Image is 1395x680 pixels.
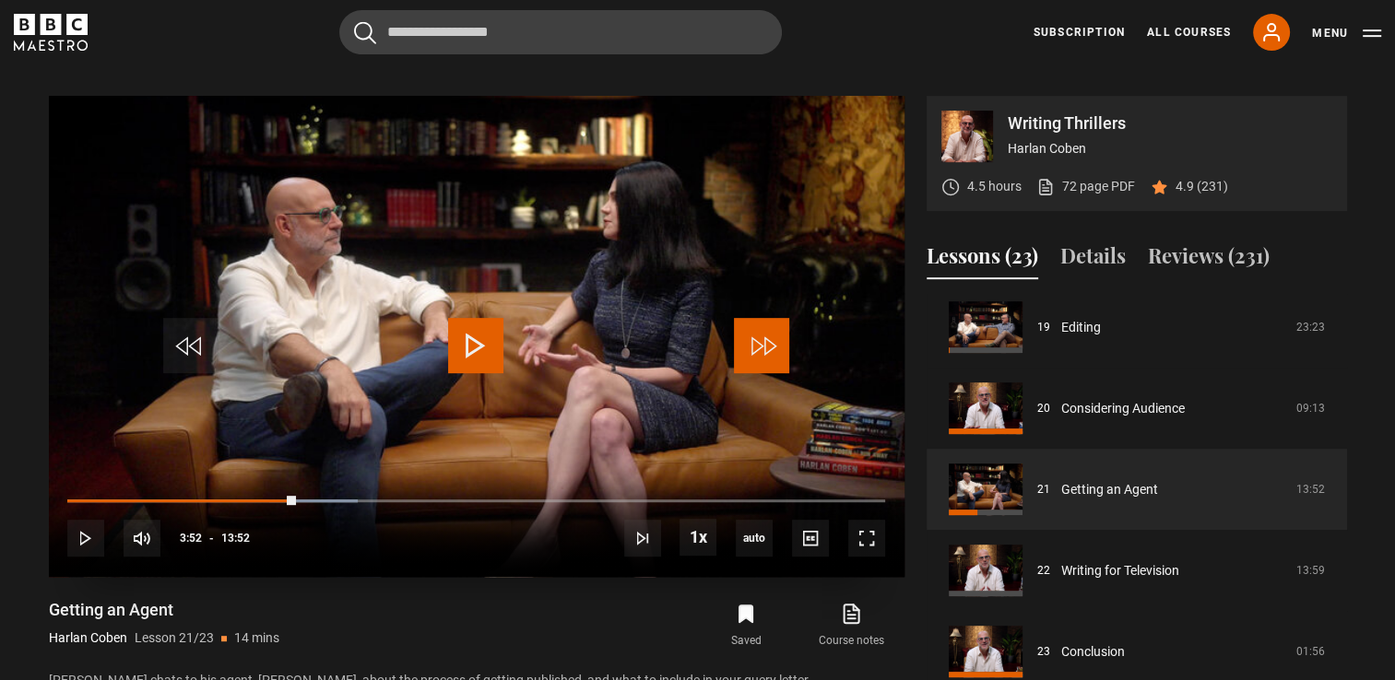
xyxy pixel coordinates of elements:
button: Toggle navigation [1312,24,1381,42]
button: Fullscreen [848,520,885,557]
button: Play [67,520,104,557]
div: Current quality: 720p [736,520,773,557]
p: Harlan Coben [49,628,127,648]
button: Saved [693,599,798,652]
a: Writing for Television [1061,561,1179,580]
svg: BBC Maestro [14,14,88,51]
p: 4.5 hours [967,177,1022,196]
h1: Getting an Agent [49,599,279,621]
span: - [209,532,214,545]
div: Progress Bar [67,499,884,503]
p: Lesson 21/23 [135,628,214,648]
button: Lessons (23) [927,240,1038,279]
a: 72 page PDF [1036,177,1135,196]
button: Reviews (231) [1148,240,1270,279]
button: Mute [124,520,160,557]
span: 13:52 [221,522,250,555]
a: Conclusion [1061,642,1125,662]
p: Harlan Coben [1008,139,1332,158]
button: Captions [792,520,829,557]
a: Subscription [1034,24,1125,41]
a: Getting an Agent [1061,480,1158,499]
span: 3:52 [180,522,202,555]
p: Writing Thrillers [1008,115,1332,132]
a: Considering Audience [1061,399,1185,418]
input: Search [339,10,782,54]
p: 4.9 (231) [1176,177,1228,196]
button: Submit the search query [354,21,376,44]
button: Playback Rate [680,519,716,556]
button: Next Lesson [624,520,661,557]
a: Editing [1061,318,1101,337]
a: Course notes [798,599,904,652]
span: auto [736,520,773,557]
p: 14 mins [234,628,279,648]
video-js: Video Player [49,96,904,577]
button: Details [1060,240,1126,279]
a: All Courses [1147,24,1231,41]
